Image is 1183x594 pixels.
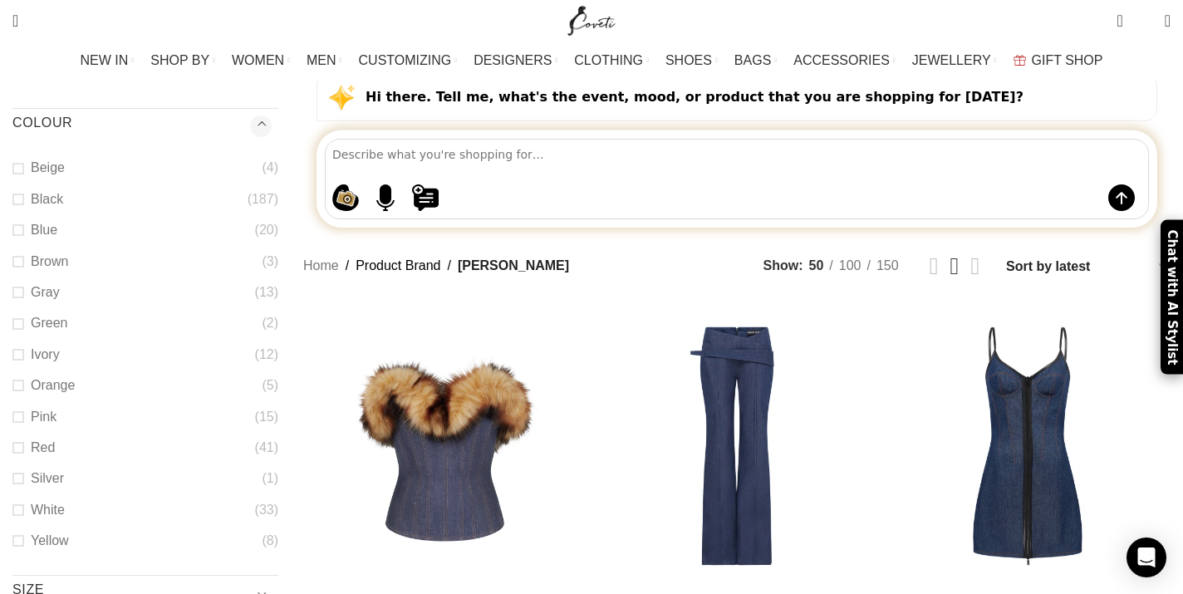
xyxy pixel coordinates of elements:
a: NEW IN [81,44,135,77]
span: SHOES [665,52,712,68]
a: Silver [12,469,258,488]
span: JEWELLERY [912,52,991,68]
a: White [12,501,251,519]
span: CLOTHING [574,52,643,68]
a: MEN [307,44,341,77]
a: Site logo [564,12,620,27]
a: ACCESSORIES [793,44,896,77]
a: CLOTHING [574,44,649,77]
span: (15) [255,408,278,426]
a: DESIGNERS [474,44,557,77]
img: GiftBag [1014,55,1026,66]
a: Search [4,4,27,37]
a: CUSTOMIZING [359,44,458,77]
span: 1 [1118,8,1131,21]
a: Leather Trimmed Mini Denim Dress [885,303,1171,589]
span: ACCESSORIES [793,52,890,68]
a: BAGS [734,44,777,77]
a: Asymmetric Waist Detail Denim Trousers [594,303,880,589]
h3: COLOUR [12,114,278,142]
span: (41) [255,439,278,457]
span: DESIGNERS [474,52,552,68]
span: MEN [307,52,336,68]
a: SHOP BY [150,44,215,77]
div: Main navigation [4,44,1179,77]
a: JEWELLERY [912,44,997,77]
span: (33) [255,501,278,519]
span: (8) [262,532,278,550]
a: Detachable Faux-Fur Trim Corset Top [303,303,589,589]
a: 1 [1108,4,1131,37]
div: Open Intercom Messenger [1127,538,1166,577]
span: BAGS [734,52,771,68]
span: CUSTOMIZING [359,52,452,68]
a: WOMEN [232,44,290,77]
a: Yellow [12,532,258,550]
span: NEW IN [81,52,129,68]
a: Pink [12,408,251,426]
span: 0 [1139,17,1151,29]
span: SHOP BY [150,52,209,68]
div: My Wishlist [1136,4,1152,37]
span: GIFT SHOP [1032,52,1103,68]
span: WOMEN [232,52,284,68]
a: SHOES [665,44,718,77]
span: (1) [262,469,278,488]
a: GIFT SHOP [1014,44,1103,77]
a: Red [12,439,251,457]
